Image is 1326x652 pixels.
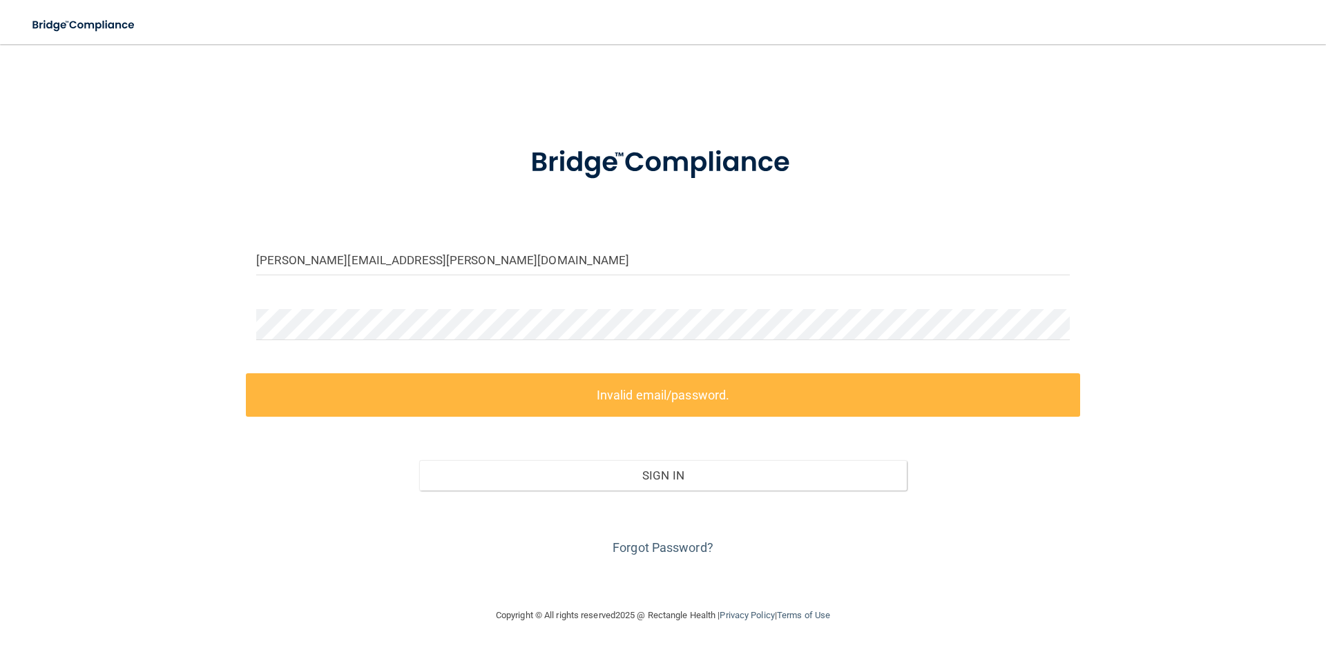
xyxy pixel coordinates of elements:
[419,460,907,491] button: Sign In
[777,610,830,620] a: Terms of Use
[21,11,148,39] img: bridge_compliance_login_screen.278c3ca4.svg
[613,540,713,555] a: Forgot Password?
[720,610,774,620] a: Privacy Policy
[256,244,1070,275] input: Email
[246,373,1080,417] label: Invalid email/password.
[411,593,915,638] div: Copyright © All rights reserved 2025 @ Rectangle Health | |
[502,127,824,199] img: bridge_compliance_login_screen.278c3ca4.svg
